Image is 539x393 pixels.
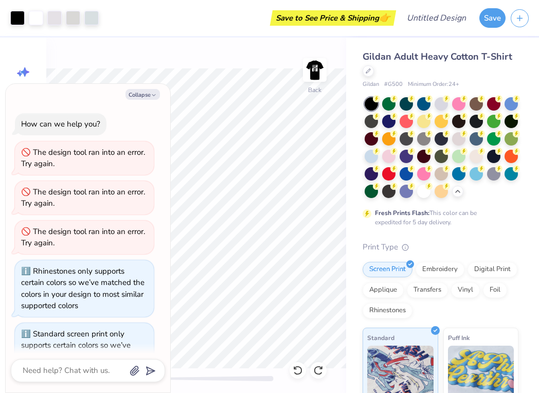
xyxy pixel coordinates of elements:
[468,262,517,277] div: Digital Print
[363,303,412,318] div: Rhinestones
[21,119,100,129] div: How can we help you?
[416,262,464,277] div: Embroidery
[363,241,518,253] div: Print Type
[11,82,35,91] span: Image AI
[125,89,160,100] button: Collapse
[399,8,474,28] input: Untitled Design
[308,85,321,95] div: Back
[483,282,507,298] div: Foil
[448,332,470,343] span: Puff Ink
[273,10,393,26] div: Save to See Price & Shipping
[363,262,412,277] div: Screen Print
[407,282,448,298] div: Transfers
[304,60,325,80] img: Back
[21,266,145,311] div: Rhinestones only supports certain colors so we’ve matched the colors in your design to most simil...
[363,50,512,63] span: Gildan Adult Heavy Cotton T-Shirt
[375,209,429,217] strong: Fresh Prints Flash:
[479,8,506,28] button: Save
[21,187,145,209] div: The design tool ran into an error. Try again.
[384,80,403,89] span: # G500
[21,226,145,248] div: The design tool ran into an error. Try again.
[21,147,145,169] div: The design tool ran into an error. Try again.
[367,332,394,343] span: Standard
[21,329,146,374] div: Standard screen print only supports certain colors so we’ve matched the colors in your design to ...
[451,282,480,298] div: Vinyl
[408,80,459,89] span: Minimum Order: 24 +
[363,282,404,298] div: Applique
[375,208,501,227] div: This color can be expedited for 5 day delivery.
[379,11,390,24] span: 👉
[363,80,379,89] span: Gildan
